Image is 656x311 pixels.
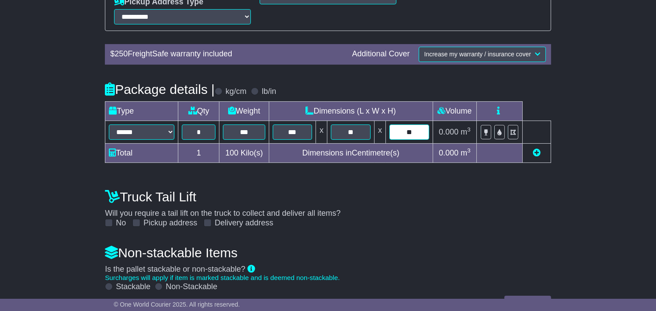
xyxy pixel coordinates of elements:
sup: 3 [467,147,471,154]
span: m [461,149,471,157]
td: Qty [178,101,219,121]
span: 0.000 [439,149,458,157]
span: Increase my warranty / insurance cover [424,51,531,58]
div: Will you require a tail lift on the truck to collect and deliver all items? [101,185,555,228]
td: Total [105,143,178,162]
td: Weight [219,101,269,121]
label: lb/in [262,87,276,97]
td: Dimensions (L x W x H) [269,101,433,121]
td: Kilo(s) [219,143,269,162]
label: Pickup address [143,218,197,228]
a: Add new item [533,149,541,157]
span: 100 [225,149,238,157]
label: No [116,218,126,228]
label: Delivery address [215,218,273,228]
h4: Truck Tail Lift [105,190,551,204]
div: Additional Cover [348,49,414,59]
h4: Non-stackable Items [105,245,551,260]
div: $ FreightSafe warranty included [106,49,347,59]
span: 250 [115,49,128,58]
sup: 3 [467,126,471,133]
td: Volume [433,101,476,121]
span: m [461,128,471,136]
div: Surcharges will apply if item is marked stackable and is deemed non-stackable. [105,274,551,282]
label: Non-Stackable [166,282,217,292]
td: x [375,121,386,143]
label: Stackable [116,282,150,292]
span: © One World Courier 2025. All rights reserved. [114,301,240,308]
span: Is the pallet stackable or non-stackable? [105,265,245,273]
label: kg/cm [226,87,246,97]
td: Type [105,101,178,121]
span: 0.000 [439,128,458,136]
button: Get Quotes [504,296,551,311]
td: 1 [178,143,219,162]
button: Increase my warranty / insurance cover [419,47,546,62]
h4: Package details | [105,82,215,97]
td: Dimensions in Centimetre(s) [269,143,433,162]
td: x [316,121,327,143]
